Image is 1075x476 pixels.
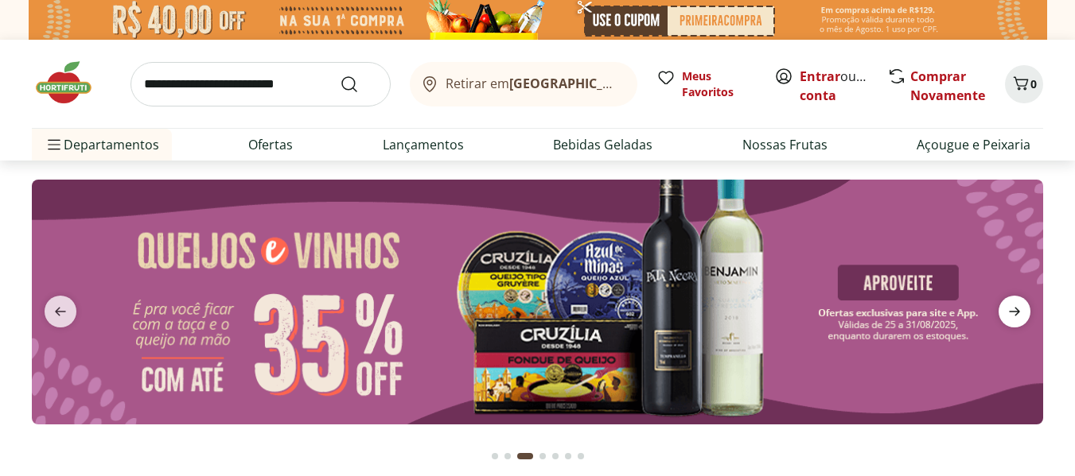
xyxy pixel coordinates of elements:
[575,437,587,475] button: Go to page 7 from fs-carousel
[501,437,514,475] button: Go to page 2 from fs-carousel
[489,437,501,475] button: Go to page 1 from fs-carousel
[682,68,755,100] span: Meus Favoritos
[549,437,562,475] button: Go to page 5 from fs-carousel
[446,76,621,91] span: Retirar em
[340,75,378,94] button: Submit Search
[742,135,828,154] a: Nossas Frutas
[410,62,637,106] button: Retirar em[GEOGRAPHIC_DATA]/[GEOGRAPHIC_DATA]
[1005,65,1043,103] button: Carrinho
[509,75,777,92] b: [GEOGRAPHIC_DATA]/[GEOGRAPHIC_DATA]
[514,437,536,475] button: Current page from fs-carousel
[800,68,887,104] a: Criar conta
[1030,76,1037,91] span: 0
[45,126,64,164] button: Menu
[800,67,871,105] span: ou
[536,437,549,475] button: Go to page 4 from fs-carousel
[562,437,575,475] button: Go to page 6 from fs-carousel
[45,126,159,164] span: Departamentos
[800,68,840,85] a: Entrar
[910,68,985,104] a: Comprar Novamente
[130,62,391,106] input: search
[32,180,1043,424] img: queijos e vinhos
[656,68,755,100] a: Meus Favoritos
[917,135,1030,154] a: Açougue e Peixaria
[248,135,293,154] a: Ofertas
[32,59,111,106] img: Hortifruti
[986,296,1043,327] button: next
[553,135,652,154] a: Bebidas Geladas
[32,296,89,327] button: previous
[383,135,464,154] a: Lançamentos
